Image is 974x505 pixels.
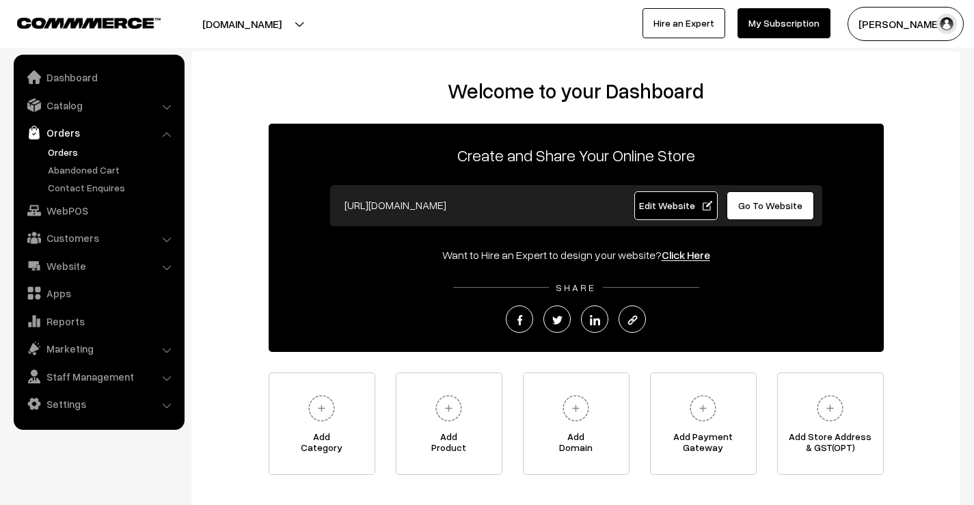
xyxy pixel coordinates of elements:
a: AddProduct [396,372,502,475]
a: Hire an Expert [642,8,725,38]
a: Orders [17,120,180,145]
a: AddDomain [523,372,630,475]
span: Add Domain [524,431,629,459]
img: plus.svg [557,390,595,427]
img: plus.svg [811,390,849,427]
a: Orders [44,145,180,159]
span: Go To Website [738,200,802,211]
img: plus.svg [430,390,468,427]
a: Dashboard [17,65,180,90]
a: Staff Management [17,364,180,389]
a: Contact Enquires [44,180,180,195]
button: [DOMAIN_NAME] [154,7,329,41]
img: plus.svg [684,390,722,427]
a: Customers [17,226,180,250]
span: Add Category [269,431,375,459]
a: Apps [17,281,180,305]
a: Reports [17,309,180,333]
a: Website [17,254,180,278]
span: Add Product [396,431,502,459]
a: Add PaymentGateway [650,372,757,475]
a: Settings [17,392,180,416]
a: Go To Website [727,191,815,220]
img: plus.svg [303,390,340,427]
img: COMMMERCE [17,18,161,28]
a: Click Here [662,248,710,262]
div: Want to Hire an Expert to design your website? [269,247,884,263]
span: Add Payment Gateway [651,431,756,459]
a: COMMMERCE [17,14,137,30]
p: Create and Share Your Online Store [269,143,884,167]
a: WebPOS [17,198,180,223]
a: Add Store Address& GST(OPT) [777,372,884,475]
span: SHARE [549,282,603,293]
button: [PERSON_NAME]… [848,7,964,41]
h2: Welcome to your Dashboard [205,79,947,103]
a: AddCategory [269,372,375,475]
a: Edit Website [634,191,718,220]
span: Add Store Address & GST(OPT) [778,431,883,459]
img: user [936,14,957,34]
a: Marketing [17,336,180,361]
a: Abandoned Cart [44,163,180,177]
span: Edit Website [639,200,712,211]
a: Catalog [17,93,180,118]
a: My Subscription [738,8,830,38]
